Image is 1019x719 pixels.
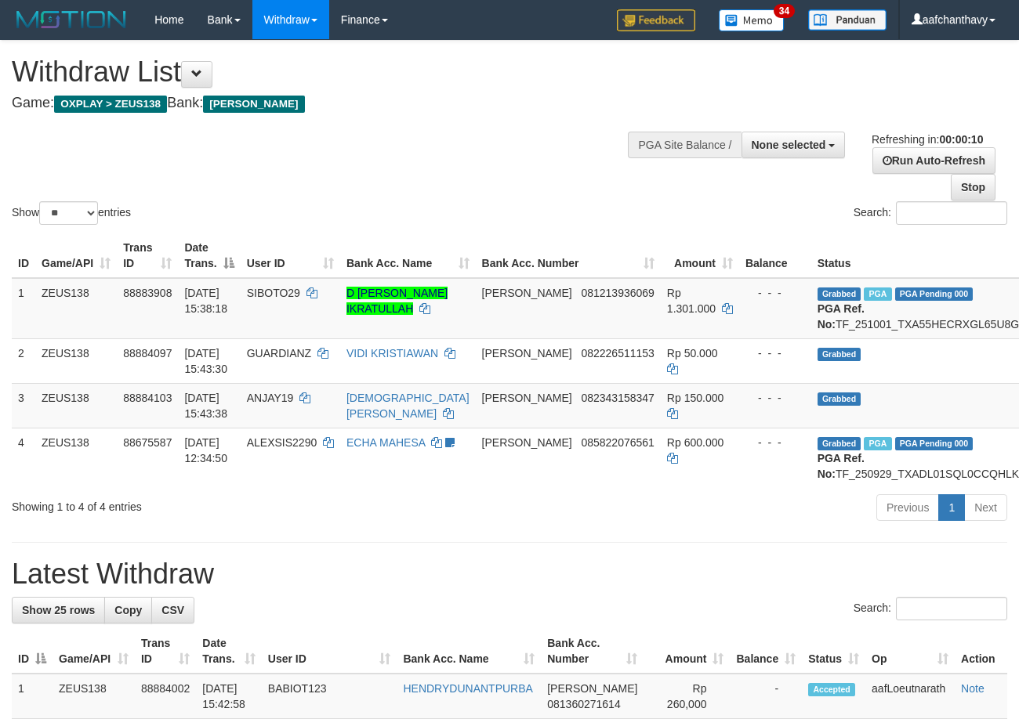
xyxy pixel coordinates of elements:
th: Trans ID: activate to sort column ascending [135,629,196,674]
th: Date Trans.: activate to sort column ascending [196,629,261,674]
td: 1 [12,278,35,339]
th: Action [955,629,1007,674]
span: [DATE] 15:38:18 [184,287,227,315]
span: [PERSON_NAME] [547,682,637,695]
span: 34 [774,4,795,18]
div: - - - [745,390,805,406]
th: ID: activate to sort column descending [12,629,53,674]
span: CSV [161,604,184,616]
a: Copy [104,597,152,623]
th: Amount: activate to sort column ascending [644,629,730,674]
a: VIDI KRISTIAWAN [346,347,438,359]
td: Rp 260,000 [644,674,730,719]
td: ZEUS138 [35,278,117,339]
span: Copy 081213936069 to clipboard [581,287,654,299]
b: PGA Ref. No: [818,302,865,331]
span: 88884103 [123,392,172,404]
span: None selected [752,139,826,151]
a: 1 [938,494,965,521]
th: Bank Acc. Name: activate to sort column ascending [340,233,476,278]
span: Copy [114,604,142,616]
span: [PERSON_NAME] [203,96,304,113]
div: Showing 1 to 4 of 4 entries [12,493,413,515]
td: 4 [12,428,35,488]
span: SIBOTO29 [247,287,300,299]
span: PGA Pending [895,287,974,301]
th: Bank Acc. Name: activate to sort column ascending [397,629,541,674]
td: ZEUS138 [35,338,117,383]
span: Grabbed [818,392,861,406]
button: None selected [742,132,846,158]
span: [DATE] 15:43:38 [184,392,227,420]
span: [DATE] 12:34:50 [184,436,227,464]
img: panduan.png [808,9,887,31]
div: - - - [745,435,805,450]
span: Rp 1.301.000 [667,287,716,315]
span: Copy 082343158347 to clipboard [581,392,654,404]
span: Rp 150.000 [667,392,723,404]
span: [PERSON_NAME] [482,392,572,404]
th: Game/API: activate to sort column ascending [53,629,135,674]
a: Stop [951,174,995,201]
td: ZEUS138 [35,383,117,428]
h1: Latest Withdraw [12,558,1007,590]
a: Previous [876,494,939,521]
th: User ID: activate to sort column ascending [262,629,397,674]
span: [PERSON_NAME] [482,347,572,359]
span: Grabbed [818,437,861,450]
span: Copy 085822076561 to clipboard [581,436,654,449]
span: Copy 081360271614 to clipboard [547,698,620,710]
span: Marked by aafpengsreynich [864,437,891,450]
select: Showentries [39,201,98,225]
th: Balance [739,233,811,278]
label: Search: [854,201,1007,225]
td: BABIOT123 [262,674,397,719]
span: Rp 600.000 [667,436,723,449]
th: User ID: activate to sort column ascending [241,233,340,278]
td: 2 [12,338,35,383]
th: Amount: activate to sort column ascending [661,233,739,278]
div: PGA Site Balance / [628,132,741,158]
td: [DATE] 15:42:58 [196,674,261,719]
td: 3 [12,383,35,428]
a: Show 25 rows [12,597,105,623]
a: HENDRYDUNANTPURBA [403,682,532,695]
span: 88883908 [123,287,172,299]
th: Date Trans.: activate to sort column descending [178,233,240,278]
td: ZEUS138 [35,428,117,488]
th: Game/API: activate to sort column ascending [35,233,117,278]
strong: 00:00:10 [939,133,983,146]
th: Bank Acc. Number: activate to sort column ascending [476,233,661,278]
td: 1 [12,674,53,719]
a: Next [964,494,1007,521]
a: CSV [151,597,194,623]
th: Trans ID: activate to sort column ascending [117,233,178,278]
span: Rp 50.000 [667,347,718,359]
a: Run Auto-Refresh [872,147,995,174]
span: Copy 082226511153 to clipboard [581,347,654,359]
td: 88884002 [135,674,196,719]
th: Balance: activate to sort column ascending [730,629,802,674]
span: [PERSON_NAME] [482,436,572,449]
h4: Game: Bank: [12,96,664,111]
a: D [PERSON_NAME] IKRATULLAH [346,287,448,315]
span: OXPLAY > ZEUS138 [54,96,167,113]
th: Op: activate to sort column ascending [865,629,955,674]
span: Grabbed [818,287,861,301]
a: [DEMOGRAPHIC_DATA][PERSON_NAME] [346,392,470,420]
label: Show entries [12,201,131,225]
h1: Withdraw List [12,56,664,88]
img: Feedback.jpg [617,9,695,31]
span: Marked by aafanarl [864,287,891,301]
th: ID [12,233,35,278]
td: ZEUS138 [53,674,135,719]
th: Bank Acc. Number: activate to sort column ascending [541,629,644,674]
span: 88675587 [123,436,172,449]
th: Status: activate to sort column ascending [802,629,865,674]
td: - [730,674,802,719]
td: aafLoeutnarath [865,674,955,719]
span: ANJAY19 [247,392,294,404]
b: PGA Ref. No: [818,452,865,480]
span: GUARDIANZ [247,347,311,359]
div: - - - [745,345,805,361]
